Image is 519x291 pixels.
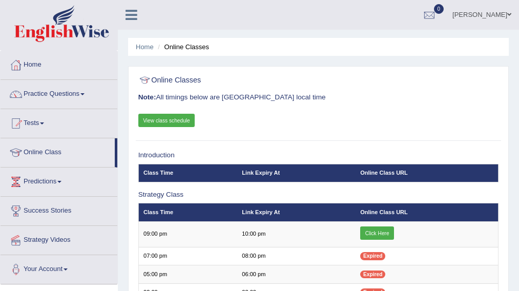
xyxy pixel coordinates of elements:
span: Expired [360,271,385,278]
b: Note: [138,93,156,101]
th: Class Time [138,203,237,221]
th: Class Time [138,164,237,182]
a: View class schedule [138,114,195,127]
span: Expired [360,252,385,260]
td: 06:00 pm [237,265,356,283]
li: Online Classes [155,42,209,52]
th: Link Expiry At [237,203,356,221]
h2: Online Classes [138,74,362,87]
a: Strategy Videos [1,226,117,252]
h3: Introduction [138,152,499,159]
a: Tests [1,109,117,135]
a: Click Here [360,226,394,240]
a: Home [1,51,117,76]
td: 09:00 pm [138,221,237,247]
a: Online Class [1,138,115,164]
td: 05:00 pm [138,265,237,283]
th: Link Expiry At [237,164,356,182]
td: 08:00 pm [237,247,356,265]
a: Practice Questions [1,80,117,106]
h3: All timings below are [GEOGRAPHIC_DATA] local time [138,94,499,101]
h3: Strategy Class [138,191,499,199]
a: Your Account [1,255,117,281]
td: 10:00 pm [237,221,356,247]
td: 07:00 pm [138,247,237,265]
a: Home [136,43,154,51]
th: Online Class URL [356,164,499,182]
th: Online Class URL [356,203,499,221]
span: 0 [434,4,444,14]
a: Success Stories [1,197,117,222]
a: Predictions [1,168,117,193]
